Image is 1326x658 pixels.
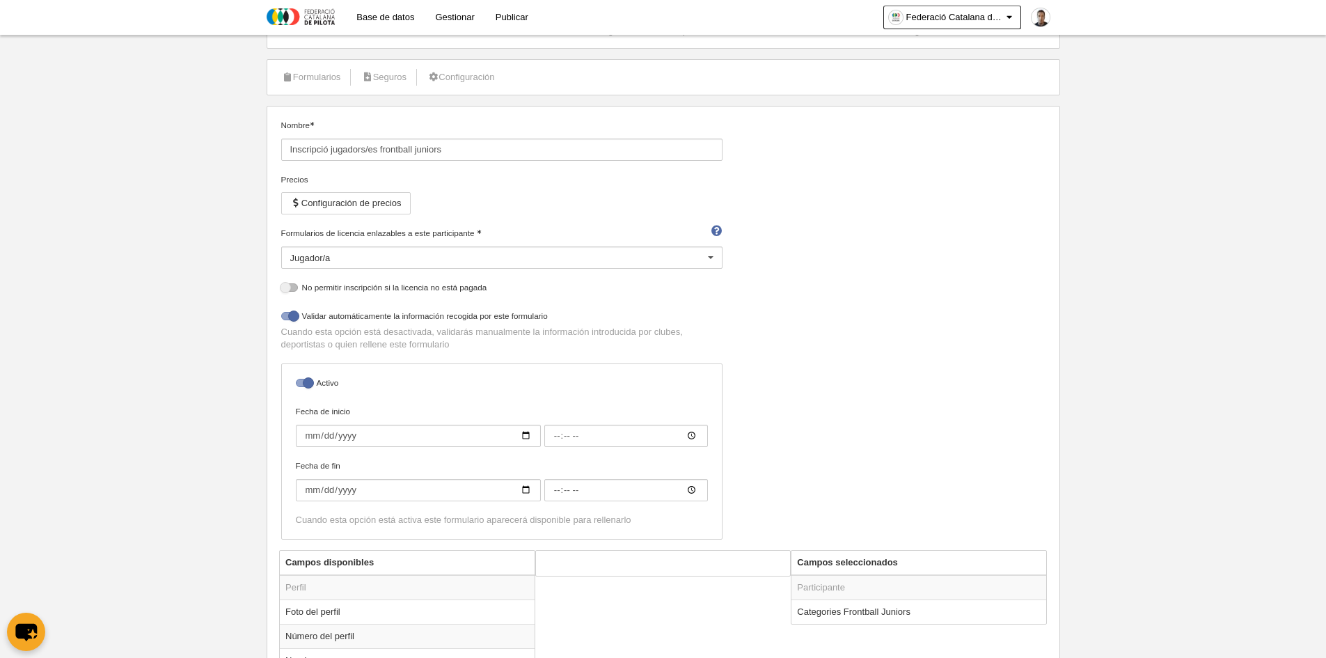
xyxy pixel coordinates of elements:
td: Foto del perfil [280,600,535,624]
td: Categories Frontball Juniors [791,600,1046,624]
td: Participante [791,575,1046,600]
label: No permitir inscripción si la licencia no está pagada [281,281,723,297]
label: Fecha de inicio [296,405,708,447]
label: Nombre [281,119,723,161]
input: Fecha de fin [296,479,541,501]
a: Seguros [354,67,414,88]
td: Perfil [280,575,535,600]
div: Precios [281,173,723,186]
label: Activo [296,377,708,393]
img: Federació Catalana de Pilota [267,8,335,25]
button: Configuración de precios [281,192,411,214]
td: Número del perfil [280,624,535,648]
div: Cuando esta opción está activa este formulario aparecerá disponible para rellenarlo [296,514,708,526]
span: Federació Catalana de Pilota [906,10,1004,24]
a: Configuración [420,67,502,88]
input: Nombre [281,139,723,161]
label: Fecha de fin [296,460,708,501]
i: Obligatorio [477,230,481,234]
a: Federació Catalana de Pilota [883,6,1021,29]
i: Obligatorio [310,122,314,126]
a: Formularios [274,67,349,88]
th: Campos disponibles [280,551,535,575]
button: chat-button [7,613,45,651]
span: Jugador/a [290,253,331,263]
span: Más [972,25,989,36]
img: Pa7rUElv1kqe.30x30.jpg [1032,8,1050,26]
th: Campos seleccionados [791,551,1046,575]
input: Fecha de inicio [544,425,708,447]
label: Validar automáticamente la información recogida por este formulario [281,310,723,326]
img: OameYsTrywk4.30x30.jpg [889,10,903,24]
input: Fecha de inicio [296,425,541,447]
label: Formularios de licencia enlazables a este participante [281,227,723,240]
p: Cuando esta opción está desactivada, validarás manualmente la información introducida por clubes,... [281,326,723,351]
input: Fecha de fin [544,479,708,501]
